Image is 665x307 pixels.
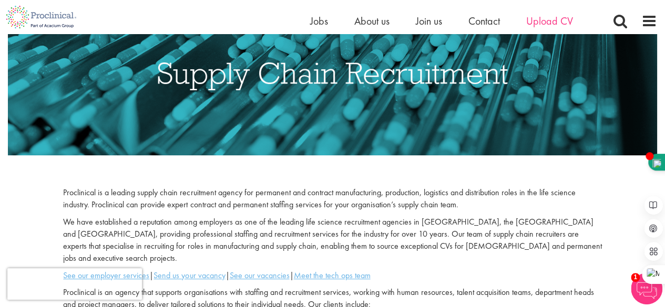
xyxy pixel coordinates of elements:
[293,270,370,281] a: Meet the tech ops team
[354,14,390,28] a: About us
[63,270,601,282] p: | | |
[526,14,573,28] a: Upload CV
[310,14,328,28] a: Jobs
[631,273,662,304] img: Chatbot
[416,14,442,28] a: Join us
[631,273,640,282] span: 1
[63,187,601,211] p: Proclinical is a leading supply chain recruitment agency for permanent and contract manufacturing...
[229,270,289,281] a: See our vacancies
[154,270,225,281] a: Send us your vacancy
[7,268,142,300] iframe: reCAPTCHA
[63,216,601,264] p: We have established a reputation among employers as one of the leading life science recruitment a...
[468,14,500,28] a: Contact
